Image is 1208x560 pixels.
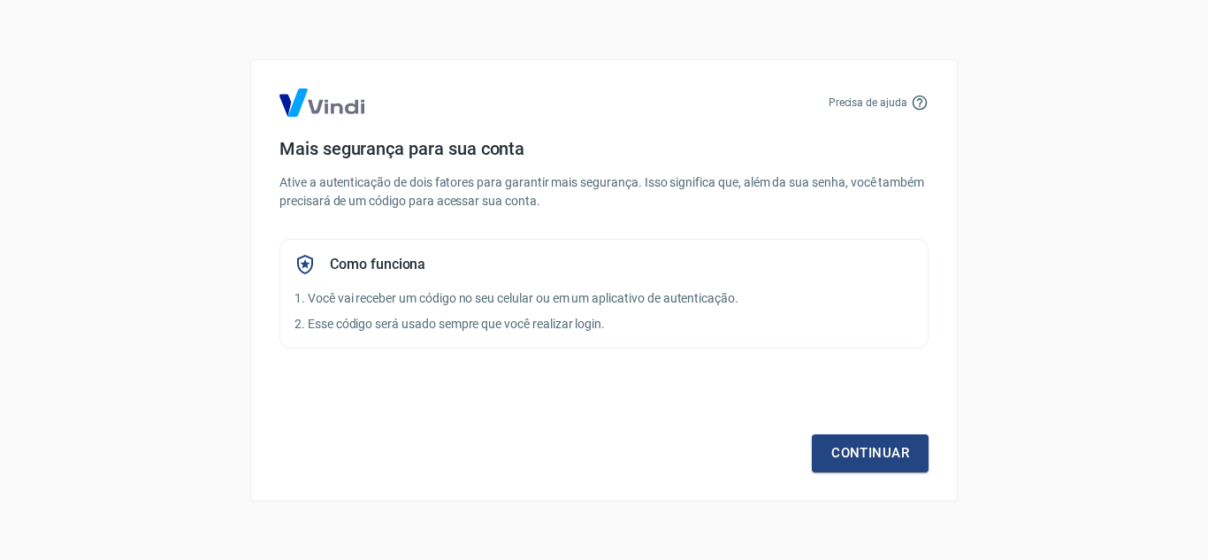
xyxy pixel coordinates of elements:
a: Continuar [812,434,929,472]
p: 1. Você vai receber um código no seu celular ou em um aplicativo de autenticação. [294,289,914,308]
p: Ative a autenticação de dois fatores para garantir mais segurança. Isso significa que, além da su... [279,173,929,211]
h4: Mais segurança para sua conta [279,138,929,159]
p: 2. Esse código será usado sempre que você realizar login. [294,315,914,334]
h5: Como funciona [330,256,425,273]
p: Precisa de ajuda [829,95,907,111]
img: Logo Vind [279,88,364,117]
